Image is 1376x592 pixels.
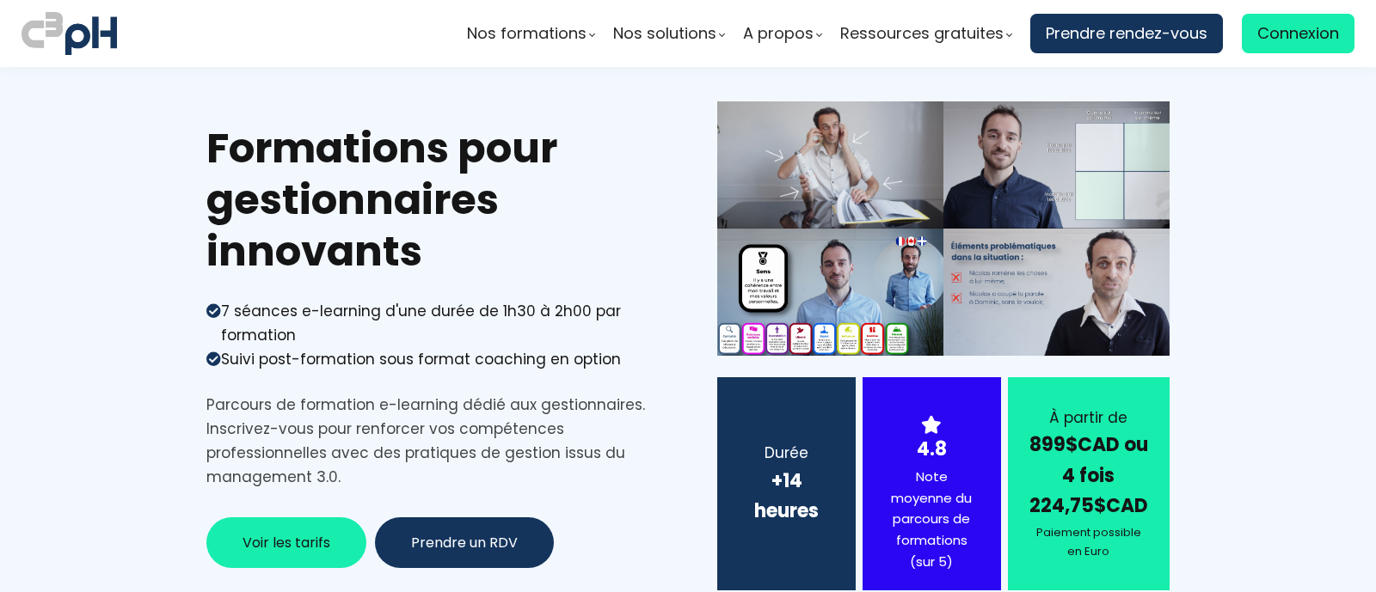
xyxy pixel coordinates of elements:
[917,436,947,462] strong: 4.8
[1029,406,1148,430] div: À partir de
[613,21,716,46] span: Nos solutions
[1046,21,1207,46] span: Prendre rendez-vous
[411,532,518,553] span: Prendre un RDV
[739,441,833,465] div: Durée
[221,299,659,347] div: 7 séances e-learning d'une durée de 1h30 à 2h00 par formation
[21,9,117,58] img: logo C3PH
[1029,523,1148,561] div: Paiement possible en Euro
[206,517,366,568] button: Voir les tarifs
[1029,431,1148,518] strong: 899$CAD ou 4 fois 224,75$CAD
[243,532,330,553] span: Voir les tarifs
[1242,14,1354,53] a: Connexion
[743,21,814,46] span: A propos
[1257,21,1339,46] span: Connexion
[1030,14,1223,53] a: Prendre rendez-vous
[840,21,1004,46] span: Ressources gratuites
[754,467,819,524] b: +14 heures
[206,123,659,278] h1: Formations pour gestionnaires innovants
[206,393,659,489] div: Parcours de formation e-learning dédié aux gestionnaires. Inscrivez-vous pour renforcer vos compé...
[221,347,621,371] div: Suivi post-formation sous format coaching en option
[884,467,979,573] div: Note moyenne du parcours de formations (sur 5)
[375,517,554,568] button: Prendre un RDV
[467,21,587,46] span: Nos formations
